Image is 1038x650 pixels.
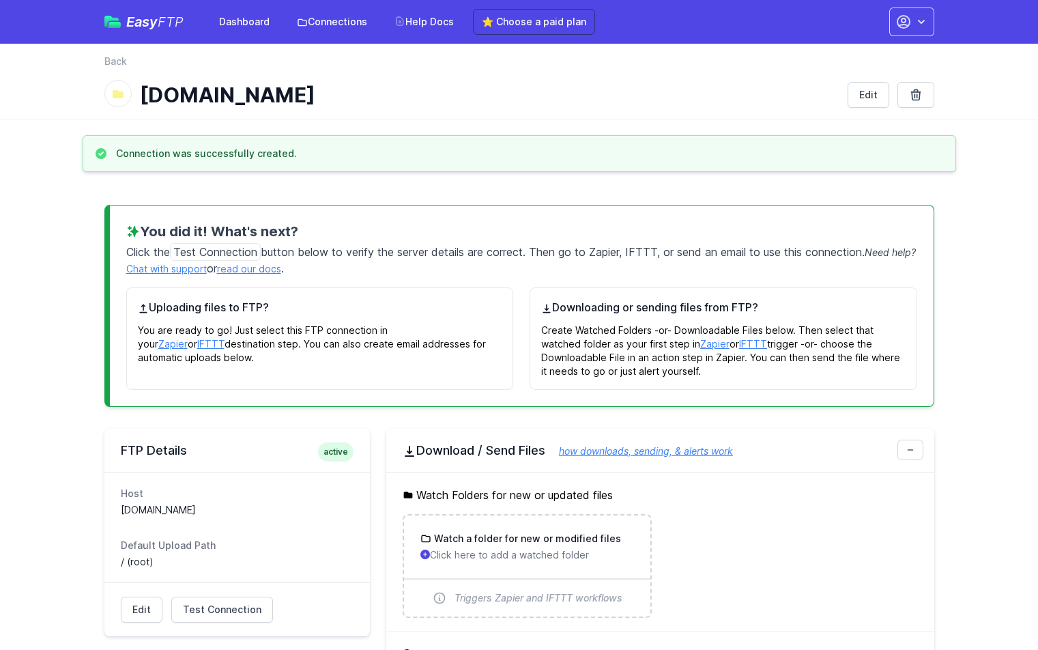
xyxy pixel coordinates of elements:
p: Click here to add a watched folder [420,548,634,562]
a: Connections [289,10,375,34]
h3: You did it! What's next? [126,222,917,241]
dt: Host [121,487,354,500]
span: Easy [126,15,184,29]
a: Help Docs [386,10,462,34]
a: Back [104,55,127,68]
a: Edit [121,597,162,623]
h3: Watch a folder for new or modified files [431,532,621,546]
a: read our docs [217,263,281,274]
span: Test Connection [183,603,261,617]
p: Create Watched Folders -or- Downloadable Files below. Then select that watched folder as your fir... [541,315,906,378]
dd: / (root) [121,555,354,569]
a: Zapier [158,338,188,350]
dd: [DOMAIN_NAME] [121,503,354,517]
a: EasyFTP [104,15,184,29]
h3: Connection was successfully created. [116,147,297,160]
a: Watch a folder for new or modified files Click here to add a watched folder Triggers Zapier and I... [404,515,650,617]
a: IFTTT [197,338,225,350]
span: active [318,442,354,462]
p: You are ready to go! Just select this FTP connection in your or destination step. You can also cr... [138,315,502,365]
span: Test Connection [170,243,261,261]
a: how downloads, sending, & alerts work [545,445,733,457]
a: Dashboard [211,10,278,34]
dt: Default Upload Path [121,539,354,552]
span: FTP [158,14,184,30]
a: Edit [848,82,889,108]
h5: Watch Folders for new or updated files [403,487,918,503]
a: ⭐ Choose a paid plan [473,9,595,35]
a: Chat with support [126,263,207,274]
p: Click the button below to verify the server details are correct. Then go to Zapier, IFTTT, or sen... [126,241,917,277]
h1: [DOMAIN_NAME] [140,83,837,107]
nav: Breadcrumb [104,55,934,76]
a: IFTTT [739,338,767,350]
img: easyftp_logo.png [104,16,121,28]
h2: FTP Details [121,442,354,459]
a: Test Connection [171,597,273,623]
a: Zapier [700,338,730,350]
h2: Download / Send Files [403,442,918,459]
h4: Downloading or sending files from FTP? [541,299,906,315]
span: Need help? [865,246,916,258]
h4: Uploading files to FTP? [138,299,502,315]
span: Triggers Zapier and IFTTT workflows [455,591,622,605]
